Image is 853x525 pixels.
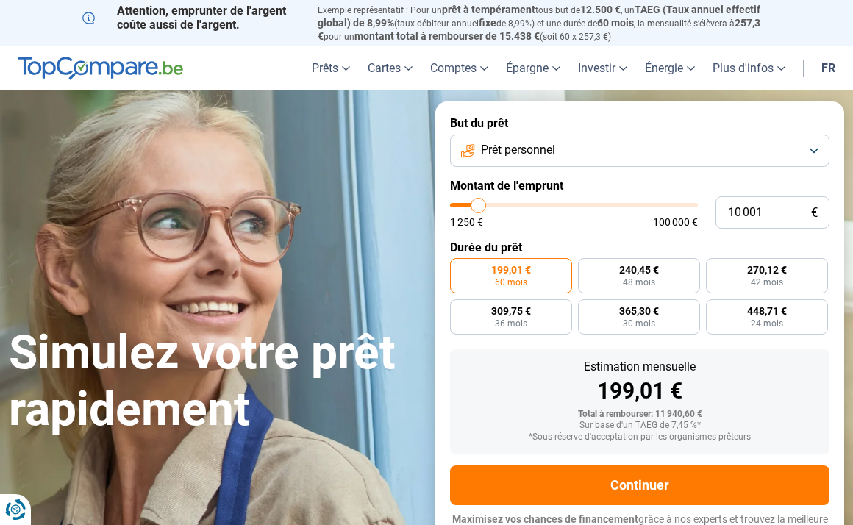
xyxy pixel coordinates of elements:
[751,319,783,328] span: 24 mois
[462,432,818,443] div: *Sous réserve d'acceptation par les organismes prêteurs
[704,46,794,90] a: Plus d'infos
[462,410,818,420] div: Total à rembourser: 11 940,60 €
[580,4,621,15] span: 12.500 €
[359,46,421,90] a: Cartes
[354,30,540,42] span: montant total à rembourser de 15.438 €
[623,278,655,287] span: 48 mois
[491,265,531,275] span: 199,01 €
[82,4,300,32] p: Attention, emprunter de l'argent coûte aussi de l'argent.
[462,361,818,373] div: Estimation mensuelle
[569,46,636,90] a: Investir
[747,265,787,275] span: 270,12 €
[18,57,183,80] img: TopCompare
[811,207,818,219] span: €
[442,4,535,15] span: prêt à tempérament
[462,380,818,402] div: 199,01 €
[619,265,659,275] span: 240,45 €
[747,306,787,316] span: 448,71 €
[636,46,704,90] a: Énergie
[813,46,844,90] a: fr
[303,46,359,90] a: Prêts
[450,240,829,254] label: Durée du prêt
[452,513,638,525] span: Maximisez vos chances de financement
[597,17,634,29] span: 60 mois
[9,325,418,438] h1: Simulez votre prêt rapidement
[495,278,527,287] span: 60 mois
[318,4,760,29] span: TAEG (Taux annuel effectif global) de 8,99%
[421,46,497,90] a: Comptes
[450,135,829,167] button: Prêt personnel
[497,46,569,90] a: Épargne
[450,217,483,227] span: 1 250 €
[495,319,527,328] span: 36 mois
[450,116,829,130] label: But du prêt
[619,306,659,316] span: 365,30 €
[751,278,783,287] span: 42 mois
[481,142,555,158] span: Prêt personnel
[450,179,829,193] label: Montant de l'emprunt
[491,306,531,316] span: 309,75 €
[318,4,771,43] p: Exemple représentatif : Pour un tous but de , un (taux débiteur annuel de 8,99%) et une durée de ...
[450,465,829,505] button: Continuer
[462,421,818,431] div: Sur base d'un TAEG de 7,45 %*
[318,17,760,42] span: 257,3 €
[479,17,496,29] span: fixe
[653,217,698,227] span: 100 000 €
[623,319,655,328] span: 30 mois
